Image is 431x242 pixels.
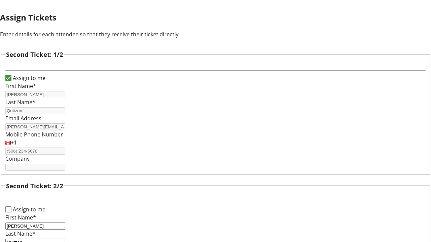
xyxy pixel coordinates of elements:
[5,115,41,122] label: Email Address
[11,205,45,213] label: Assign to me
[6,50,63,59] h3: Second Ticket: 1/2
[5,148,65,155] input: (506) 234-5678
[5,131,63,138] label: Mobile Phone Number
[11,74,45,82] label: Assign to me
[5,214,36,221] label: First Name*
[6,181,63,191] h3: Second Ticket: 2/2
[5,82,36,90] label: First Name*
[5,230,35,237] label: Last Name*
[5,98,35,106] label: Last Name*
[5,155,30,162] label: Company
